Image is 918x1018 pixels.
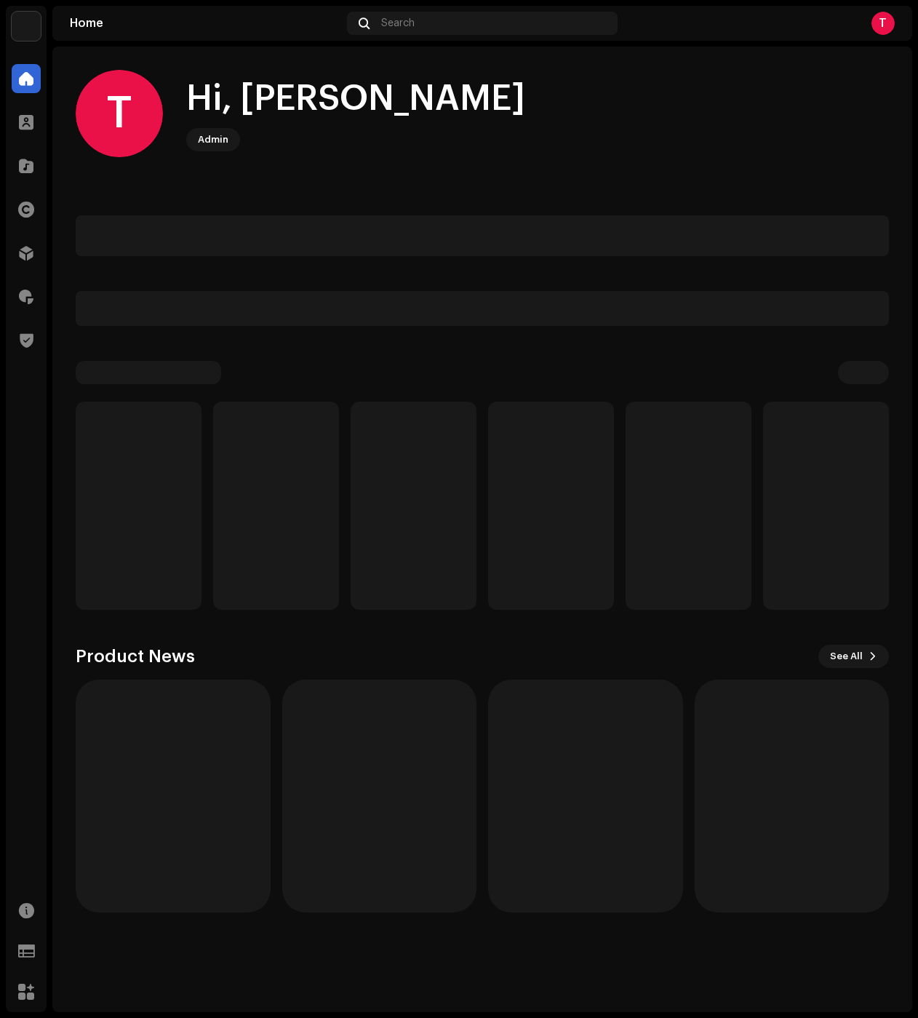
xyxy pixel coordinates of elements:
span: See All [830,642,863,671]
div: T [76,70,163,157]
button: See All [818,645,889,668]
div: T [871,12,895,35]
span: Search [381,17,415,29]
img: de0d2825-999c-4937-b35a-9adca56ee094 [12,12,41,41]
h3: Product News [76,645,195,668]
div: Hi, [PERSON_NAME] [186,76,525,122]
div: Home [70,17,341,29]
div: Admin [198,131,228,148]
